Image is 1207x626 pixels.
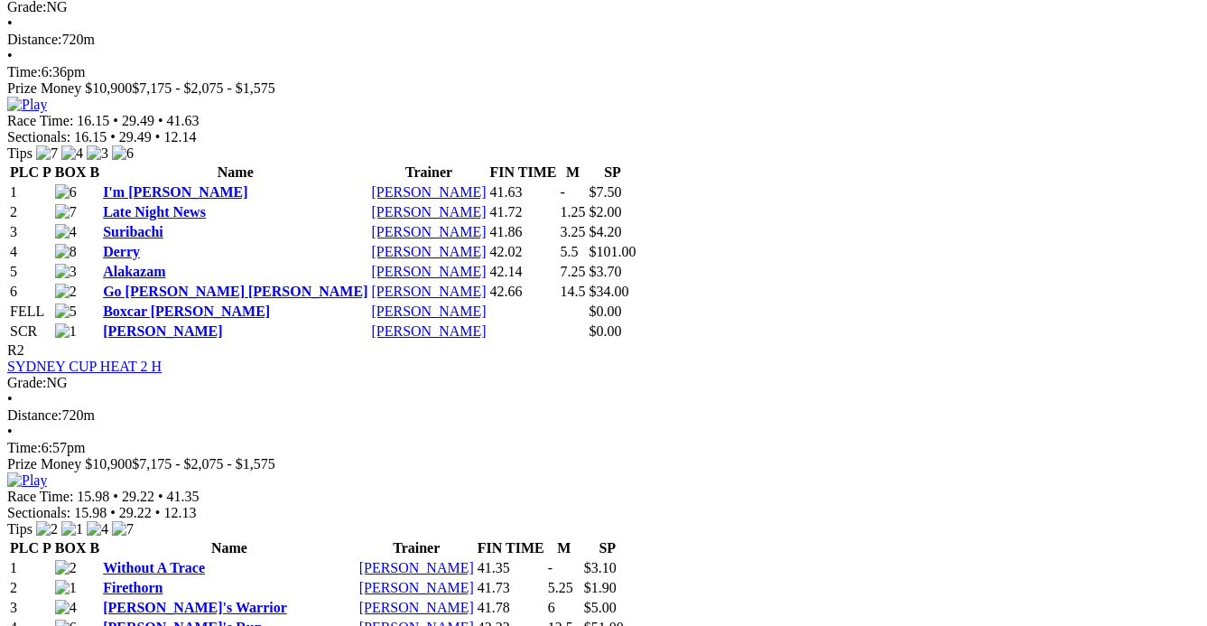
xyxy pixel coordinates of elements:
span: $1.90 [584,580,617,595]
span: Race Time: [7,113,73,128]
td: 5 [9,263,52,281]
span: • [155,129,161,145]
a: [PERSON_NAME] [371,224,486,239]
span: $0.00 [590,323,622,339]
span: Race Time: [7,489,73,504]
span: Distance: [7,32,61,47]
img: 1 [61,521,83,537]
span: $101.00 [590,244,636,259]
a: Suribachi [103,224,163,239]
a: [PERSON_NAME] [359,600,474,615]
td: 41.72 [489,203,558,221]
span: R2 [7,342,24,358]
span: 15.98 [77,489,109,504]
th: FIN TIME [477,539,545,557]
td: 42.66 [489,283,558,301]
th: SP [589,164,637,182]
span: • [113,113,118,128]
img: 6 [55,184,77,201]
span: $7.50 [590,184,622,200]
text: - [548,560,552,575]
td: 1 [9,559,52,577]
span: Time: [7,64,42,79]
a: [PERSON_NAME] [103,323,222,339]
span: B [89,164,99,180]
span: • [110,505,116,520]
td: SCR [9,322,52,341]
span: 29.49 [122,113,154,128]
span: • [7,48,13,63]
a: [PERSON_NAME] [371,204,486,220]
a: [PERSON_NAME] [371,284,486,299]
td: 3 [9,223,52,241]
span: Tips [7,521,32,537]
span: Time: [7,440,42,455]
th: Name [102,164,368,182]
span: • [7,391,13,406]
div: 720m [7,407,1200,424]
img: 6 [112,145,134,162]
span: • [7,424,13,439]
th: FIN TIME [489,164,558,182]
a: [PERSON_NAME]'s Warrior [103,600,287,615]
text: 5.25 [548,580,573,595]
th: M [560,164,587,182]
img: 4 [55,600,77,616]
td: 41.35 [477,559,545,577]
span: • [158,489,163,504]
a: Firethorn [103,580,162,595]
td: FELL [9,303,52,321]
a: [PERSON_NAME] [371,304,486,319]
img: 1 [55,323,77,340]
a: Boxcar [PERSON_NAME] [103,304,270,319]
td: 42.02 [489,243,558,261]
span: $4.20 [590,224,622,239]
a: [PERSON_NAME] [371,184,486,200]
a: Derry [103,244,140,259]
td: 6 [9,283,52,301]
span: $3.70 [590,264,622,279]
span: 15.98 [74,505,107,520]
td: 2 [9,579,52,597]
a: [PERSON_NAME] [371,323,486,339]
td: 2 [9,203,52,221]
img: 1 [55,580,77,596]
th: M [547,539,581,557]
span: • [113,489,118,504]
a: [PERSON_NAME] [371,244,486,259]
span: $0.00 [590,304,622,319]
span: 29.22 [119,505,152,520]
th: Trainer [358,539,475,557]
div: 720m [7,32,1200,48]
a: [PERSON_NAME] [371,264,486,279]
a: Without A Trace [103,560,205,575]
img: 8 [55,244,77,260]
span: 41.63 [167,113,200,128]
span: $5.00 [584,600,617,615]
td: 42.14 [489,263,558,281]
span: 29.49 [119,129,152,145]
span: Grade: [7,375,47,390]
span: $7,175 - $2,075 - $1,575 [132,80,275,96]
img: 4 [55,224,77,240]
th: Name [102,539,357,557]
span: B [89,540,99,556]
span: • [7,15,13,31]
span: 12.14 [163,129,196,145]
img: 7 [112,521,134,537]
a: [PERSON_NAME] [359,560,474,575]
img: 4 [87,521,108,537]
span: BOX [55,164,87,180]
span: Distance: [7,407,61,423]
text: 14.5 [561,284,586,299]
th: Trainer [370,164,487,182]
img: 5 [55,304,77,320]
span: $2.00 [590,204,622,220]
span: P [42,540,51,556]
td: 41.86 [489,223,558,241]
a: [PERSON_NAME] [359,580,474,595]
a: Alakazam [103,264,165,279]
span: $7,175 - $2,075 - $1,575 [132,456,275,472]
span: 16.15 [74,129,107,145]
img: 2 [36,521,58,537]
